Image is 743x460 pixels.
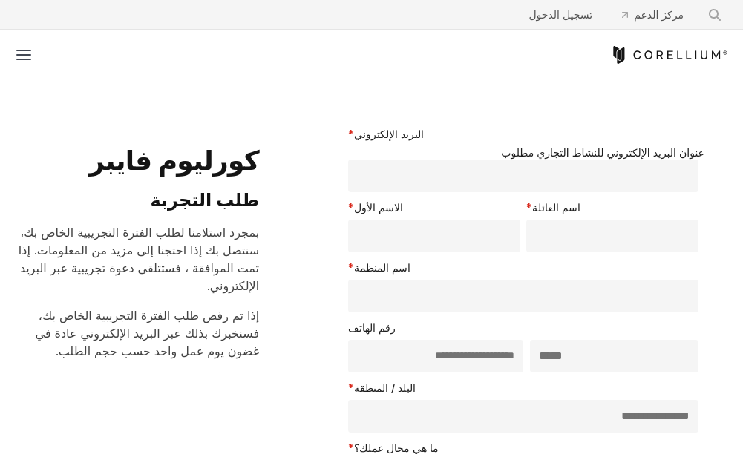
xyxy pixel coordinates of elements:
div: قائمة التنقل [511,1,728,28]
span: ما هي مجال عملك؟ [354,441,439,454]
span: اسم المنظمة [354,261,410,274]
span: بمجرد استلامنا لطلب الفترة التجريبية الخاص بك، سنتصل بك إذا احتجنا إلى مزيد من المعلومات. إذا تمت... [19,225,259,293]
span: البريد الإلكتروني [354,128,424,140]
font: مركز الدعم [634,7,684,22]
button: بحث [701,1,728,28]
span: البلد / المنطقة [354,381,416,394]
h1: كورليوم فايبر [15,144,259,177]
span: اسم العائلة [532,201,580,214]
a: كورليوم هوم [610,46,728,64]
span: الاسم الأول [354,201,403,214]
h4: طلب التجربة [15,189,259,211]
span: إذا تم رفض طلب الفترة التجريبية الخاص بك، فسنخبرك بذلك عبر البريد الإلكتروني عادة في غضون يوم عمل... [36,308,260,358]
a: تسجيل الدخول [517,1,604,28]
legend: عنوان البريد الإلكتروني للنشاط التجاري مطلوب [348,146,704,160]
span: رقم الهاتف [348,321,396,334]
